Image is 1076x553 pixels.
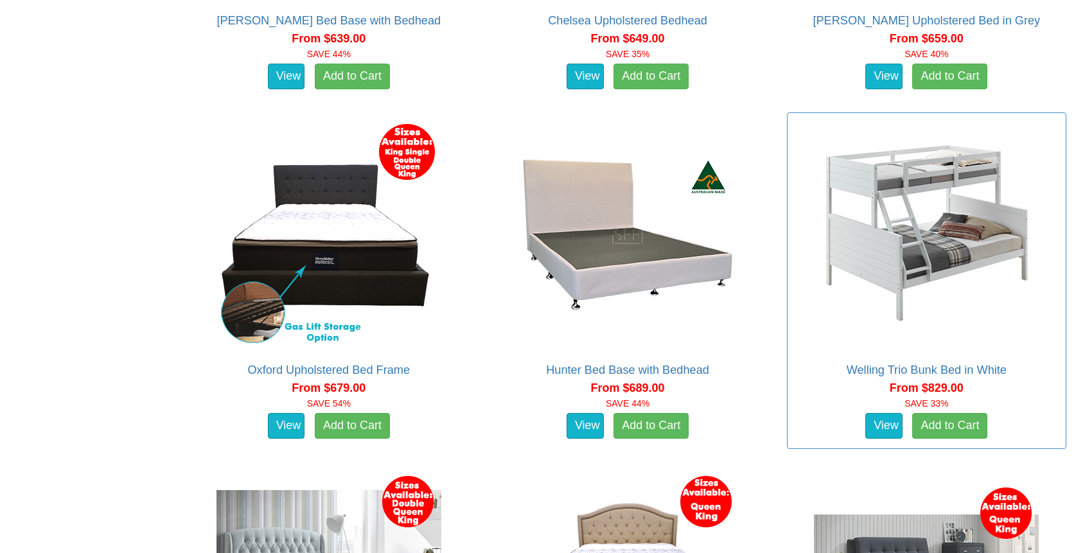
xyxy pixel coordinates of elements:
a: Add to Cart [613,64,689,89]
a: View [567,413,604,439]
a: Add to Cart [315,64,390,89]
a: View [268,64,305,89]
a: Oxford Upholstered Bed Frame [247,364,410,376]
a: View [567,64,604,89]
a: Add to Cart [912,64,987,89]
font: SAVE 54% [307,398,351,408]
font: SAVE 44% [606,398,649,408]
img: Hunter Bed Base with Bedhead [512,119,743,351]
img: Welling Trio Bunk Bed in White [811,119,1042,351]
font: SAVE 35% [606,49,649,59]
a: View [268,413,305,439]
img: Oxford Upholstered Bed Frame [213,119,445,351]
font: SAVE 40% [904,49,948,59]
a: Add to Cart [912,413,987,439]
a: Chelsea Upholstered Bedhead [548,14,707,27]
span: From $679.00 [292,382,366,394]
a: [PERSON_NAME] Bed Base with Bedhead [216,14,441,27]
a: View [865,64,903,89]
font: SAVE 33% [904,398,948,408]
a: Add to Cart [315,413,390,439]
a: [PERSON_NAME] Upholstered Bed in Grey [813,14,1040,27]
span: From $649.00 [591,32,665,45]
span: From $639.00 [292,32,366,45]
a: Welling Trio Bunk Bed in White [847,364,1007,376]
span: From $689.00 [591,382,665,394]
span: From $829.00 [890,382,964,394]
span: From $659.00 [890,32,964,45]
a: Hunter Bed Base with Bedhead [546,364,709,376]
font: SAVE 44% [307,49,351,59]
a: View [865,413,903,439]
a: Add to Cart [613,413,689,439]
